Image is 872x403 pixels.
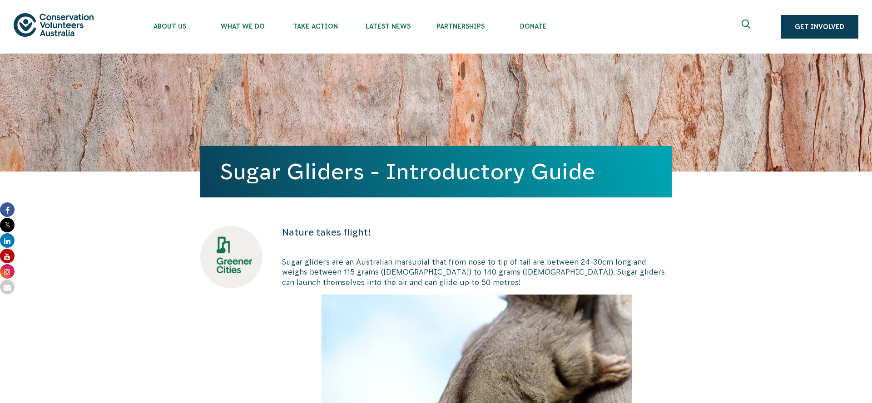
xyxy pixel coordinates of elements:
a: Get Involved [781,15,858,39]
button: Expand search box Close search box [736,16,758,38]
span: Expand search box [742,20,753,34]
h1: Sugar Gliders - Introductory Guide [220,159,652,184]
span: Sugar gliders are an Australian marsupial that from nose to tip of tail are between 24-30cm long ... [282,258,665,286]
span: Latest News [352,23,424,30]
span: What We Do [206,23,279,30]
span: About Us [134,23,206,30]
span: Take Action [279,23,352,30]
img: Greener Cities [200,226,263,288]
span: Partnerships [424,23,497,30]
img: logo.svg [14,13,94,36]
p: Nature takes flight! [282,226,672,239]
span: Donate [497,23,570,30]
